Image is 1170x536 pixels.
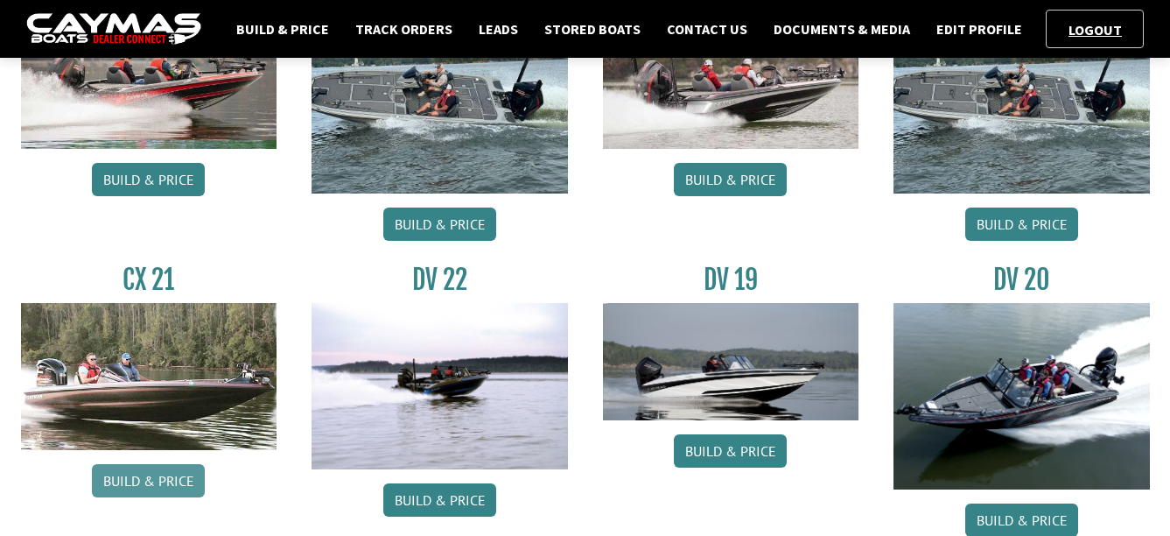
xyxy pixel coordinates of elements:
[893,303,1150,490] img: DV_20_from_website_for_caymas_connect.png
[312,1,568,193] img: XS_20_resized.jpg
[21,1,277,148] img: CX-20_thumbnail.jpg
[21,264,277,296] h3: CX 21
[21,303,277,450] img: CX21_thumb.jpg
[765,18,919,40] a: Documents & Media
[928,18,1031,40] a: Edit Profile
[92,464,205,497] a: Build & Price
[312,264,568,296] h3: DV 22
[470,18,527,40] a: Leads
[603,303,859,420] img: dv-19-ban_from_website_for_caymas_connect.png
[26,13,201,46] img: caymas-dealer-connect-2ed40d3bc7270c1d8d7ffb4b79bf05adc795679939227970def78ec6f6c03838.gif
[228,18,338,40] a: Build & Price
[658,18,756,40] a: Contact Us
[603,264,859,296] h3: DV 19
[603,1,859,148] img: CX-20Pro_thumbnail.jpg
[893,264,1150,296] h3: DV 20
[1060,21,1131,39] a: Logout
[965,208,1078,241] a: Build & Price
[674,163,787,196] a: Build & Price
[383,483,496,517] a: Build & Price
[312,303,568,469] img: DV22_original_motor_cropped_for_caymas_connect.jpg
[536,18,649,40] a: Stored Boats
[674,434,787,468] a: Build & Price
[347,18,461,40] a: Track Orders
[92,163,205,196] a: Build & Price
[893,1,1150,193] img: XS_20_resized.jpg
[383,208,496,241] a: Build & Price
